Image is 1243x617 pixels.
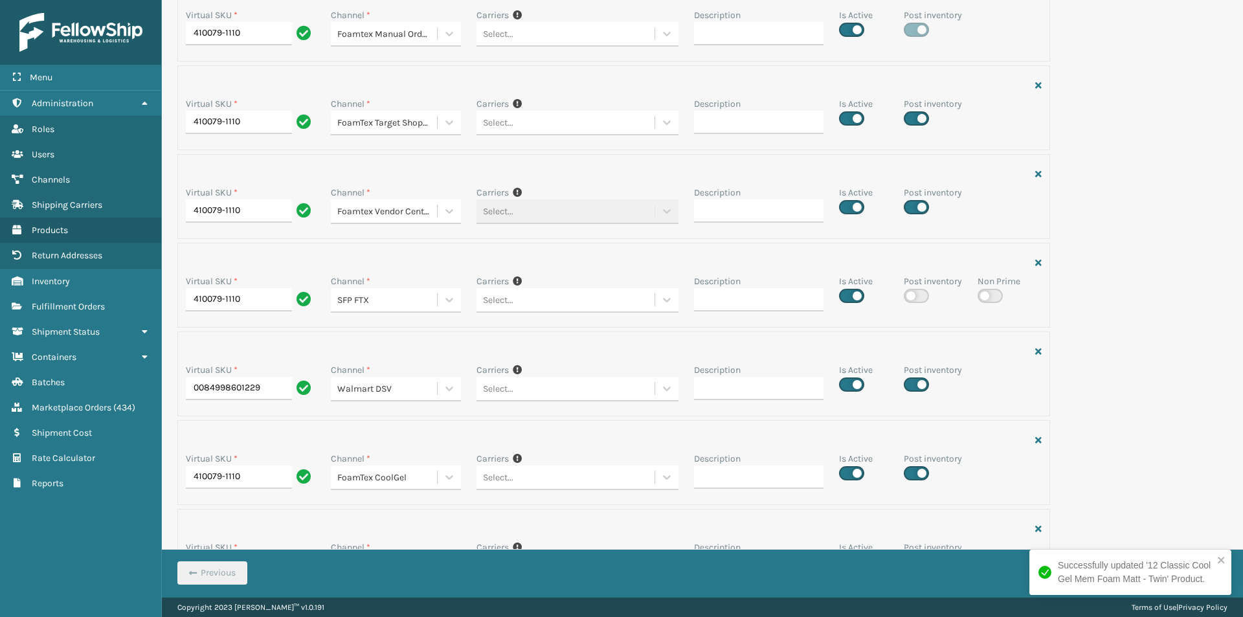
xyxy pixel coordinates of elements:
span: Reports [32,478,63,489]
label: Carriers [476,275,509,288]
span: Marketplace Orders [32,402,111,413]
label: Virtual SKU [186,8,238,22]
label: Channel [331,186,370,199]
button: close [1217,555,1226,567]
span: Administration [32,98,93,109]
div: Select... [483,471,513,484]
label: Description [694,97,741,111]
label: Carriers [476,363,509,377]
span: Containers [32,352,76,363]
label: Virtual SKU [186,452,238,466]
span: Rate Calculator [32,453,95,464]
div: Foamtex Manual Orders [337,27,438,41]
div: Select... [483,27,513,41]
label: Description [694,8,741,22]
span: ( 434 ) [113,402,135,413]
span: Menu [30,72,52,83]
label: Description [694,541,741,554]
label: Is Active [839,452,873,466]
label: Virtual SKU [186,541,238,554]
span: Users [32,149,54,160]
label: Is Active [839,363,873,377]
span: Roles [32,124,54,135]
label: Carriers [476,97,509,111]
span: Shipment Status [32,326,100,337]
span: Batches [32,377,65,388]
label: Post inventory [904,8,962,22]
div: Select... [483,116,513,129]
img: logo [19,13,142,52]
div: FoamTex Target Shopify [337,116,438,129]
label: Virtual SKU [186,186,238,199]
label: Virtual SKU [186,363,238,377]
span: Shipment Cost [32,427,92,438]
span: Channels [32,174,70,185]
label: Channel [331,541,370,554]
label: Description [694,275,741,288]
div: SFP FTX [337,293,438,307]
label: Post inventory [904,452,962,466]
label: Is Active [839,541,873,554]
span: Products [32,225,68,236]
label: Channel [331,8,370,22]
label: Virtual SKU [186,97,238,111]
label: Description [694,363,741,377]
label: Is Active [839,275,873,288]
label: Carriers [476,186,509,199]
span: Inventory [32,276,70,287]
label: Post inventory [904,363,962,377]
label: Is Active [839,97,873,111]
div: Walmart DSV [337,382,438,396]
label: Post inventory [904,186,962,199]
label: Description [694,452,741,466]
label: Carriers [476,541,509,554]
span: Shipping Carriers [32,199,102,210]
label: Is Active [839,186,873,199]
label: Description [694,186,741,199]
span: Return Addresses [32,250,102,261]
span: Fulfillment Orders [32,301,105,312]
p: Copyright 2023 [PERSON_NAME]™ v 1.0.191 [177,598,324,617]
label: Is Active [839,8,873,22]
label: Non Prime [978,275,1020,288]
label: Channel [331,275,370,288]
div: Select... [483,382,513,396]
label: Virtual SKU [186,275,238,288]
label: Channel [331,97,370,111]
label: Post inventory [904,97,962,111]
label: Carriers [476,452,509,466]
button: Previous [177,561,247,585]
label: Post inventory [904,541,962,554]
div: Successfully updated '12 Classic Cool Gel Mem Foam Matt - Twin' Product. [1058,559,1213,586]
div: Select... [483,293,513,307]
label: Carriers [476,8,509,22]
div: Foamtex Vendor Central [337,205,438,218]
label: Channel [331,452,370,466]
label: Post inventory [904,275,962,288]
div: FoamTex CoolGel [337,471,438,484]
label: Channel [331,363,370,377]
